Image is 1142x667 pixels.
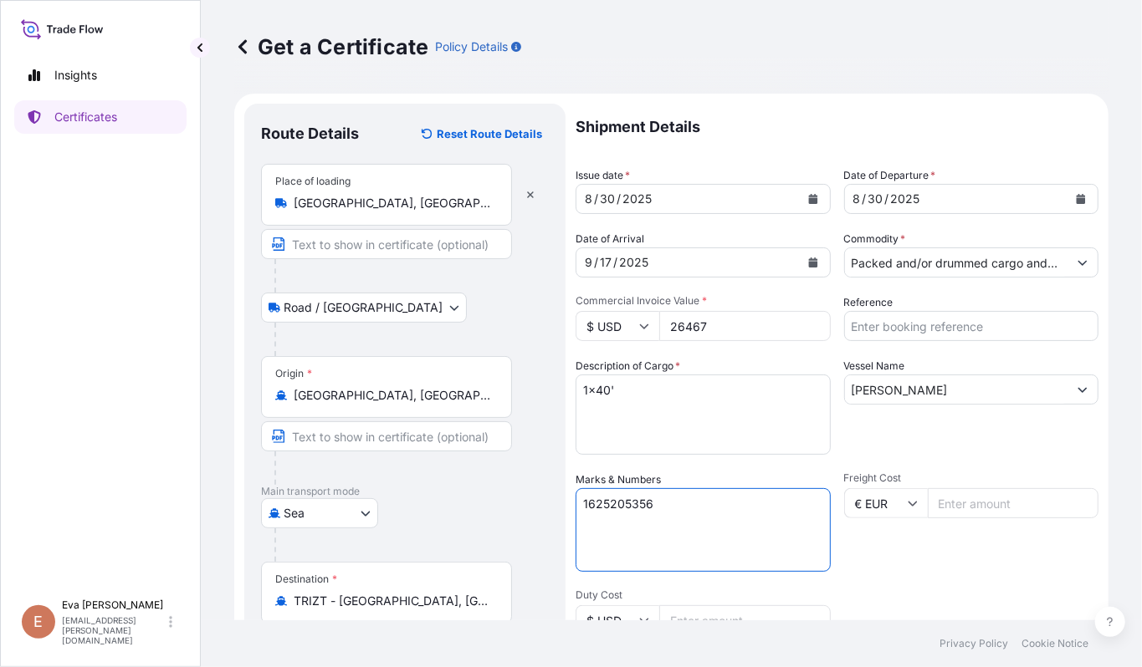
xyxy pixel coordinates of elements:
[576,471,661,488] label: Marks & Numbers
[885,189,889,209] div: /
[275,175,351,188] div: Place of loading
[261,421,512,451] input: Text to appear on certificate
[598,252,613,272] div: day,
[62,615,166,645] p: [EMAIL_ADDRESS][PERSON_NAME][DOMAIN_NAME]
[576,231,644,247] span: Date of Arrival
[613,252,617,272] div: /
[576,167,630,184] span: Issue date
[576,488,831,572] textarea: 1625205746
[261,293,467,323] button: Select transport
[621,189,653,209] div: year,
[34,614,44,630] span: E
[928,488,1099,518] input: Enter amount
[284,505,305,522] span: Sea
[844,471,1099,485] span: Freight Cost
[275,573,337,586] div: Destination
[54,109,117,125] p: Certificates
[583,189,594,209] div: month,
[617,189,621,209] div: /
[1068,247,1098,277] button: Show suggestions
[576,104,1098,150] p: Shipment Details
[62,598,166,612] p: Eva [PERSON_NAME]
[294,593,491,609] input: Destination
[889,189,922,209] div: year,
[294,387,491,404] input: Origin
[284,299,443,316] span: Road / [GEOGRAPHIC_DATA]
[261,229,512,259] input: Text to appear on certificate
[845,374,1068,405] input: Type to search vessel name or IMO
[234,33,428,60] p: Get a Certificate
[845,247,1068,277] input: Type to search commodity
[852,189,863,209] div: month,
[659,311,831,341] input: Enter amount
[261,124,359,144] p: Route Details
[867,189,885,209] div: day,
[1022,637,1088,650] a: Cookie Notice
[437,125,542,142] p: Reset Route Details
[261,485,549,498] p: Main transport mode
[576,374,831,455] textarea: 1x40'
[800,249,827,276] button: Calendar
[844,311,1099,341] input: Enter booking reference
[413,120,549,147] button: Reset Route Details
[294,195,491,211] input: Place of loading
[617,252,650,272] div: year,
[594,252,598,272] div: /
[54,67,97,84] p: Insights
[583,252,594,272] div: month,
[844,167,936,184] span: Date of Departure
[14,100,187,134] a: Certificates
[800,186,827,212] button: Calendar
[576,294,831,308] span: Commercial Invoice Value
[844,358,905,374] label: Vessel Name
[844,294,894,311] label: Reference
[435,38,508,55] p: Policy Details
[576,358,680,374] label: Description of Cargo
[261,498,378,528] button: Select transport
[1068,374,1098,405] button: Show suggestions
[1068,186,1094,212] button: Calendar
[594,189,598,209] div: /
[844,231,906,247] label: Commodity
[275,367,312,380] div: Origin
[659,605,831,635] input: Enter amount
[940,637,1008,650] a: Privacy Policy
[863,189,867,209] div: /
[576,588,831,602] span: Duty Cost
[598,189,617,209] div: day,
[14,59,187,92] a: Insights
